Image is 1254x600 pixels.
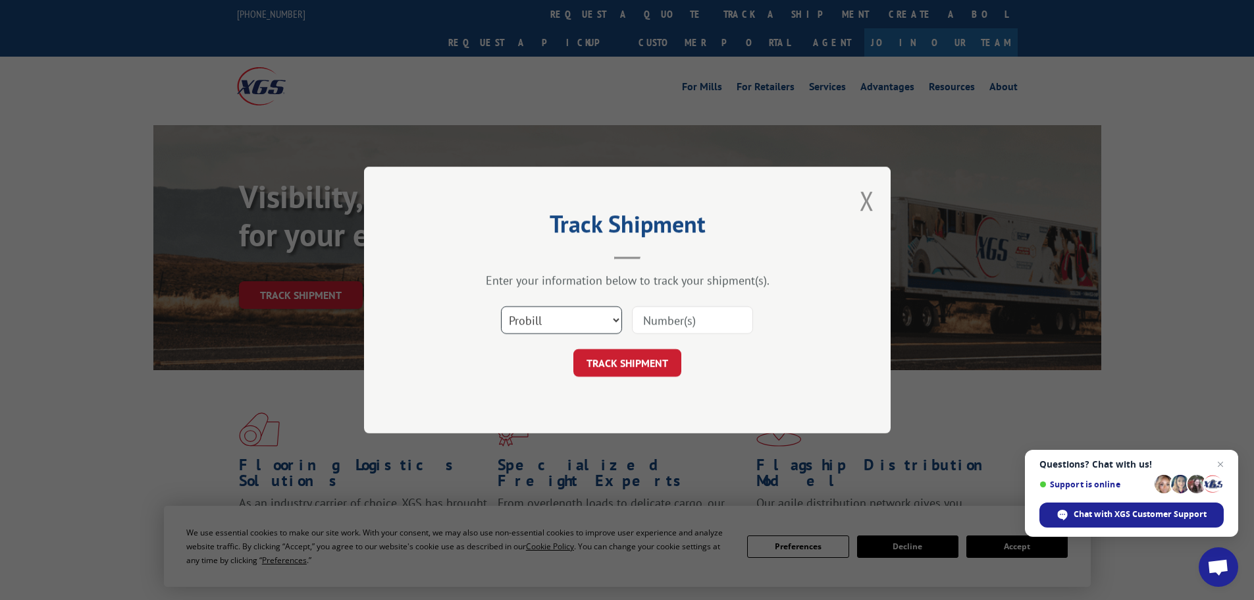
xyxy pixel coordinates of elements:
[1213,456,1228,472] span: Close chat
[632,306,753,334] input: Number(s)
[1039,479,1150,489] span: Support is online
[1039,503,1224,528] div: Chat with XGS Customer Support
[1199,547,1238,587] div: Open chat
[860,183,874,218] button: Close modal
[1039,459,1224,470] span: Questions? Chat with us!
[430,273,825,288] div: Enter your information below to track your shipment(s).
[1074,508,1207,520] span: Chat with XGS Customer Support
[430,215,825,240] h2: Track Shipment
[573,349,681,377] button: TRACK SHIPMENT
